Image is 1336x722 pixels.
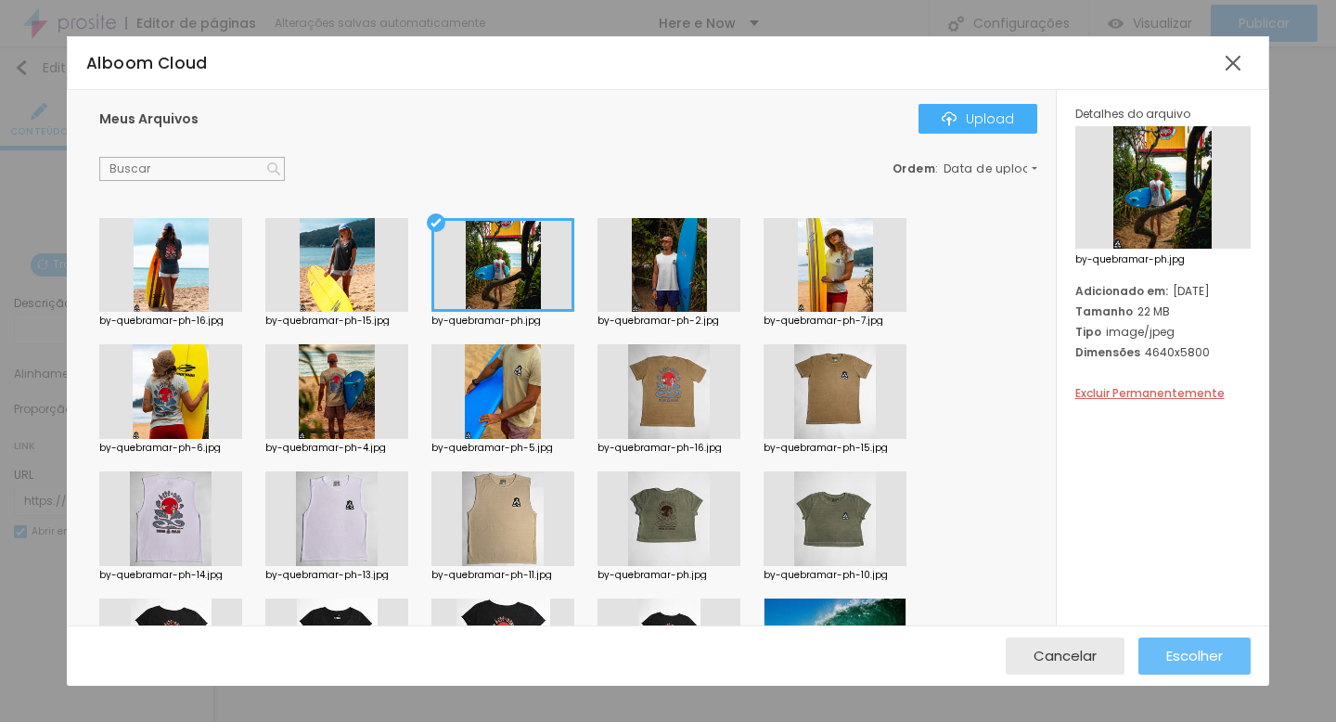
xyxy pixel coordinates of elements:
[99,316,242,326] div: by-quebramar-ph-16.jpg
[597,571,740,580] div: by-quebramar-ph.jpg
[99,110,199,128] span: Meus Arquivos
[1075,303,1133,319] span: Tamanho
[265,316,408,326] div: by-quebramar-ph-15.jpg
[265,571,408,580] div: by-quebramar-ph-13.jpg
[942,111,957,126] img: Icone
[1075,344,1251,360] div: 4640x5800
[267,162,280,175] img: Icone
[1166,648,1223,664] span: Escolher
[1034,648,1097,664] span: Cancelar
[597,316,740,326] div: by-quebramar-ph-2.jpg
[1075,324,1101,340] span: Tipo
[764,444,906,453] div: by-quebramar-ph-15.jpg
[1075,385,1225,401] span: Excluir Permanentemente
[86,52,208,74] span: Alboom Cloud
[99,444,242,453] div: by-quebramar-ph-6.jpg
[1075,344,1140,360] span: Dimensões
[431,571,574,580] div: by-quebramar-ph-11.jpg
[1075,283,1251,299] div: [DATE]
[944,163,1040,174] span: Data de upload
[1075,255,1251,264] span: by-quebramar-ph.jpg
[942,111,1014,126] div: Upload
[1075,283,1168,299] span: Adicionado em:
[431,316,574,326] div: by-quebramar-ph.jpg
[893,163,1037,174] div: :
[764,316,906,326] div: by-quebramar-ph-7.jpg
[1006,638,1124,675] button: Cancelar
[918,104,1037,134] button: IconeUpload
[265,444,408,453] div: by-quebramar-ph-4.jpg
[99,157,285,181] input: Buscar
[1075,106,1190,122] span: Detalhes do arquivo
[764,571,906,580] div: by-quebramar-ph-10.jpg
[99,571,242,580] div: by-quebramar-ph-14.jpg
[1138,638,1251,675] button: Escolher
[1075,324,1251,340] div: image/jpeg
[597,444,740,453] div: by-quebramar-ph-16.jpg
[431,444,574,453] div: by-quebramar-ph-5.jpg
[893,161,936,176] span: Ordem
[1075,303,1251,319] div: 22 MB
